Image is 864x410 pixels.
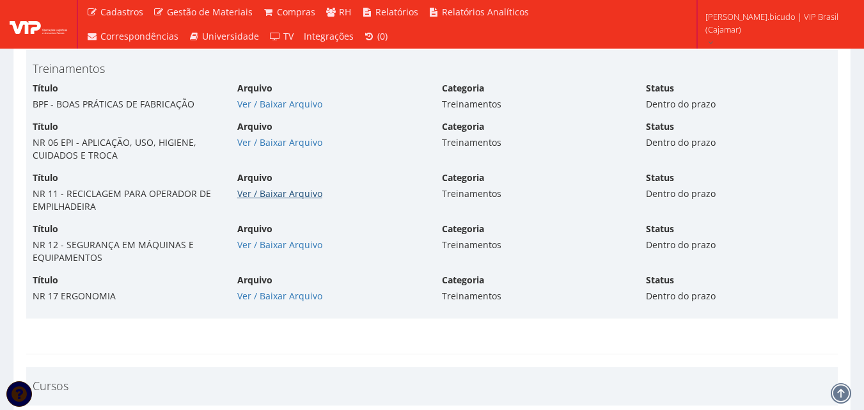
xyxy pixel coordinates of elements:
span: (0) [377,30,388,42]
label: Título [33,82,58,95]
div: NR 17 ERGONOMIA [33,290,218,303]
div: NR 12 - SEGURANÇA EM MÁQUINAS E EQUIPAMENTOS [33,239,218,264]
label: Status [646,223,674,235]
label: Categoria [442,82,484,95]
a: Ver / Baixar Arquivo [237,98,322,110]
div: BPF - BOAS PRÁTICAS DE FABRICAÇÃO [33,98,218,111]
span: Compras [277,6,315,18]
div: Dentro do prazo [646,136,831,149]
label: Título [33,274,58,287]
div: Treinamentos [442,136,627,149]
label: Status [646,82,674,95]
label: Categoria [442,171,484,184]
label: Título [33,223,58,235]
a: Ver / Baixar Arquivo [237,187,322,200]
a: Ver / Baixar Arquivo [237,136,322,148]
label: Arquivo [237,274,272,287]
img: logo [10,15,67,34]
div: NR 11 - RECICLAGEM PARA OPERADOR DE EMPILHADEIRA [33,187,218,213]
h4: Treinamentos [33,63,831,75]
span: Relatórios Analíticos [442,6,529,18]
a: Ver / Baixar Arquivo [237,290,322,302]
div: Treinamentos [442,187,627,200]
label: Arquivo [237,120,272,133]
div: Treinamentos [442,98,627,111]
span: Cadastros [100,6,143,18]
div: Treinamentos [442,239,627,251]
span: Universidade [202,30,259,42]
a: Universidade [184,24,265,49]
div: Dentro do prazo [646,187,831,200]
div: Dentro do prazo [646,98,831,111]
div: Treinamentos [442,290,627,303]
span: TV [283,30,294,42]
a: Integrações [299,24,359,49]
span: [PERSON_NAME].bicudo | VIP Brasil (Cajamar) [705,10,847,36]
span: Correspondências [100,30,178,42]
a: TV [264,24,299,49]
label: Arquivo [237,223,272,235]
div: Dentro do prazo [646,239,831,251]
label: Categoria [442,223,484,235]
h4: Cursos [33,380,831,393]
a: Correspondências [81,24,184,49]
label: Arquivo [237,171,272,184]
label: Status [646,274,674,287]
span: Relatórios [375,6,418,18]
div: NR 06 EPI - APLICAÇÃO, USO, HIGIENE, CUIDADOS E TROCA [33,136,218,162]
div: Dentro do prazo [646,290,831,303]
label: Arquivo [237,82,272,95]
span: Integrações [304,30,354,42]
a: Ver / Baixar Arquivo [237,239,322,251]
label: Categoria [442,274,484,287]
label: Status [646,120,674,133]
span: Gestão de Materiais [167,6,253,18]
label: Título [33,120,58,133]
a: (0) [359,24,393,49]
label: Categoria [442,120,484,133]
label: Título [33,171,58,184]
label: Status [646,171,674,184]
span: RH [339,6,351,18]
